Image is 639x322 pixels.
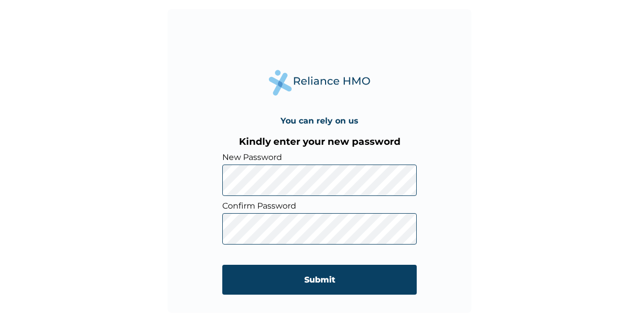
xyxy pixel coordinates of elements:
label: New Password [222,152,417,162]
label: Confirm Password [222,201,417,211]
input: Submit [222,265,417,295]
h4: You can rely on us [281,116,358,126]
img: Reliance Health's Logo [269,70,370,96]
h3: Kindly enter your new password [222,136,417,147]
